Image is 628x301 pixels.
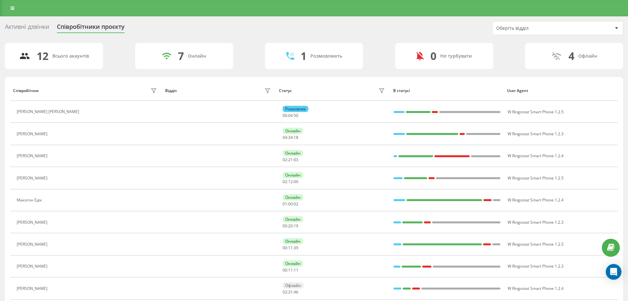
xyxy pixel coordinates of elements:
[288,113,293,118] span: 04
[283,238,303,244] div: Онлайн
[283,113,287,118] span: 00
[288,179,293,184] span: 12
[507,88,615,93] div: User Agent
[17,264,49,269] div: [PERSON_NAME]
[283,246,298,250] div: : :
[294,267,298,273] span: 11
[165,88,177,93] div: Відділ
[294,157,298,162] span: 03
[283,216,303,222] div: Онлайн
[17,220,49,225] div: [PERSON_NAME]
[17,154,49,158] div: [PERSON_NAME]
[17,286,49,291] div: [PERSON_NAME]
[283,179,287,184] span: 02
[279,88,292,93] div: Статус
[288,245,293,251] span: 11
[288,157,293,162] span: 21
[508,109,564,115] span: W Ringostat Smart Phone 1.2.5
[508,197,564,203] span: W Ringostat Smart Phone 1.2.4
[188,53,206,59] div: Онлайн
[508,131,564,137] span: W Ringostat Smart Phone 1.2.3
[283,260,303,267] div: Онлайн
[283,223,287,229] span: 00
[283,150,303,156] div: Онлайн
[52,53,89,59] div: Всього акаунтів
[294,135,298,140] span: 18
[288,289,293,295] span: 31
[283,135,287,140] span: 04
[178,50,184,62] div: 7
[283,290,298,294] div: : :
[294,201,298,207] span: 02
[283,201,287,207] span: 01
[508,241,564,247] span: W Ringostat Smart Phone 1.2.5
[288,223,293,229] span: 20
[283,194,303,200] div: Онлайн
[283,158,298,162] div: : :
[288,267,293,273] span: 11
[440,53,472,59] div: Не турбувати
[17,109,81,114] div: [PERSON_NAME] [PERSON_NAME]
[288,201,293,207] span: 00
[283,135,298,140] div: : :
[283,245,287,251] span: 00
[283,113,298,118] div: : :
[508,153,564,159] span: W Ringostat Smart Phone 1.2.4
[294,223,298,229] span: 19
[294,179,298,184] span: 00
[301,50,306,62] div: 1
[288,135,293,140] span: 34
[57,23,125,33] div: Співробітники проєкту
[430,50,436,62] div: 0
[17,132,49,136] div: [PERSON_NAME]
[283,179,298,184] div: : :
[37,50,48,62] div: 12
[283,202,298,206] div: : :
[283,172,303,178] div: Онлайн
[17,242,49,247] div: [PERSON_NAME]
[508,286,564,291] span: W Ringostat Smart Phone 1.2.4
[310,53,342,59] div: Розмовляють
[606,264,621,280] div: Open Intercom Messenger
[17,176,49,180] div: [PERSON_NAME]
[508,175,564,181] span: W Ringostat Smart Phone 1.2.5
[283,128,303,134] div: Онлайн
[283,157,287,162] span: 02
[508,219,564,225] span: W Ringostat Smart Phone 1.2.3
[13,88,39,93] div: Співробітник
[294,113,298,118] span: 50
[508,263,564,269] span: W Ringostat Smart Phone 1.2.3
[283,224,298,228] div: : :
[393,88,501,93] div: В статусі
[294,289,298,295] span: 46
[496,26,574,31] div: Оберіть відділ
[283,106,308,112] div: Розмовляє
[17,198,44,202] div: Макогон Едік
[283,268,298,273] div: : :
[283,289,287,295] span: 02
[283,282,304,289] div: Офлайн
[283,267,287,273] span: 00
[5,23,49,33] div: Активні дзвінки
[578,53,597,59] div: Офлайн
[568,50,574,62] div: 4
[294,245,298,251] span: 39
